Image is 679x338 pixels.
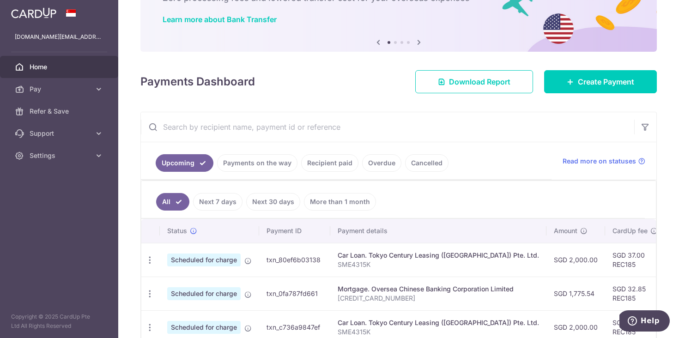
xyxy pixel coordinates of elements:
[141,112,634,142] input: Search by recipient name, payment id or reference
[449,76,510,87] span: Download Report
[156,193,189,211] a: All
[163,15,277,24] a: Learn more about Bank Transfer
[546,277,605,310] td: SGD 1,775.54
[338,251,539,260] div: Car Loan. Tokyo Century Leasing ([GEOGRAPHIC_DATA]) Pte. Ltd.
[259,277,330,310] td: txn_0fa787fd661
[156,154,213,172] a: Upcoming
[259,243,330,277] td: txn_80ef6b03138
[405,154,449,172] a: Cancelled
[605,243,665,277] td: SGD 37.00 REC185
[167,226,187,235] span: Status
[193,193,242,211] a: Next 7 days
[546,243,605,277] td: SGD 2,000.00
[30,62,91,72] span: Home
[544,70,657,93] a: Create Payment
[304,193,376,211] a: More than 1 month
[246,193,300,211] a: Next 30 days
[605,277,665,310] td: SGD 32.85 REC185
[338,318,539,327] div: Car Loan. Tokyo Century Leasing ([GEOGRAPHIC_DATA]) Pte. Ltd.
[338,284,539,294] div: Mortgage. Oversea Chinese Banking Corporation Limited
[167,253,241,266] span: Scheduled for charge
[338,260,539,269] p: SME4315K
[167,321,241,334] span: Scheduled for charge
[563,157,645,166] a: Read more on statuses
[30,84,91,94] span: Pay
[563,157,636,166] span: Read more on statuses
[217,154,297,172] a: Payments on the way
[30,129,91,138] span: Support
[612,226,648,235] span: CardUp fee
[362,154,401,172] a: Overdue
[578,76,634,87] span: Create Payment
[330,219,546,243] th: Payment details
[140,73,255,90] h4: Payments Dashboard
[619,310,670,333] iframe: Opens a widget where you can find more information
[30,107,91,116] span: Refer & Save
[338,294,539,303] p: [CREDIT_CARD_NUMBER]
[30,151,91,160] span: Settings
[11,7,56,18] img: CardUp
[338,327,539,337] p: SME4315K
[554,226,577,235] span: Amount
[259,219,330,243] th: Payment ID
[15,32,103,42] p: [DOMAIN_NAME][EMAIL_ADDRESS][DOMAIN_NAME]
[167,287,241,300] span: Scheduled for charge
[301,154,358,172] a: Recipient paid
[415,70,533,93] a: Download Report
